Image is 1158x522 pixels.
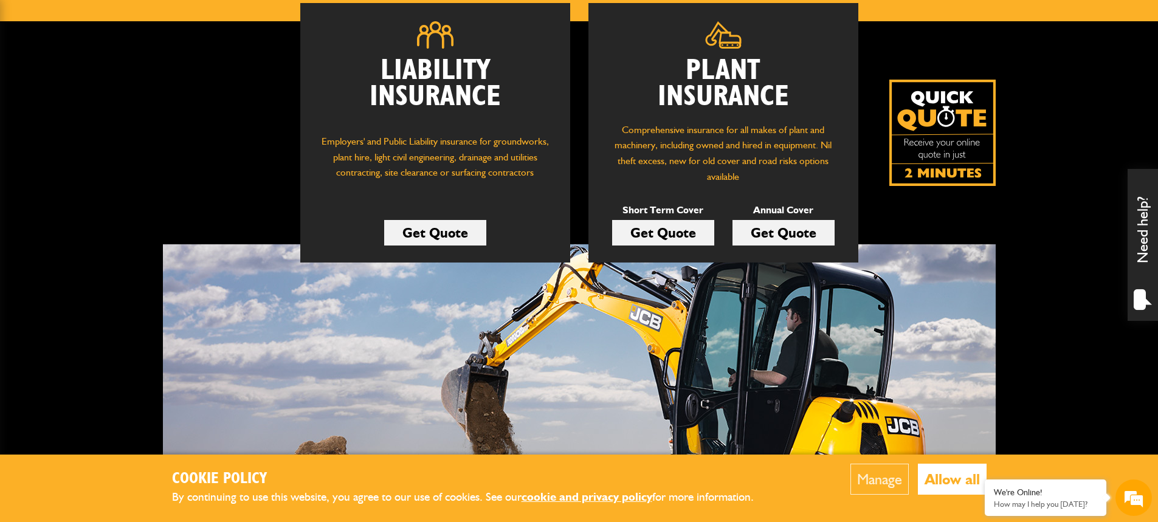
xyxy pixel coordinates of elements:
[850,464,909,495] button: Manage
[319,134,552,192] p: Employers' and Public Liability insurance for groundworks, plant hire, light civil engineering, d...
[889,80,996,186] img: Quick Quote
[889,80,996,186] a: Get your insurance quote isn just 2-minutes
[172,488,774,507] p: By continuing to use this website, you agree to our use of cookies. See our for more information.
[607,58,840,110] h2: Plant Insurance
[172,470,774,489] h2: Cookie Policy
[522,490,652,504] a: cookie and privacy policy
[319,58,552,122] h2: Liability Insurance
[994,500,1097,509] p: How may I help you today?
[918,464,987,495] button: Allow all
[612,220,714,246] a: Get Quote
[732,220,835,246] a: Get Quote
[384,220,486,246] a: Get Quote
[732,202,835,218] p: Annual Cover
[994,487,1097,498] div: We're Online!
[612,202,714,218] p: Short Term Cover
[1128,169,1158,321] div: Need help?
[607,122,840,184] p: Comprehensive insurance for all makes of plant and machinery, including owned and hired in equipm...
